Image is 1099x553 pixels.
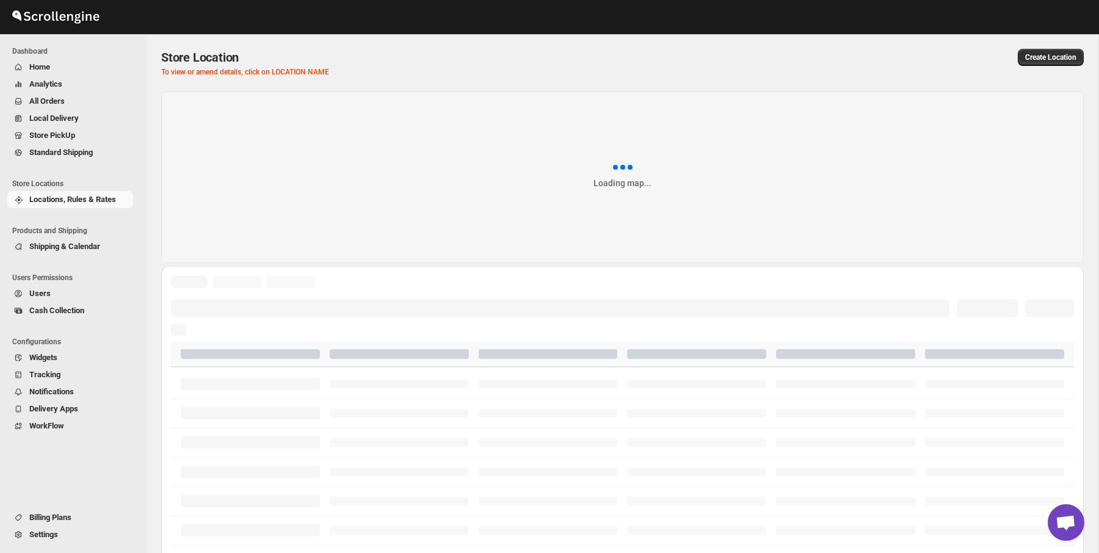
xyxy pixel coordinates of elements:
[29,96,65,106] span: All Orders
[7,526,133,543] button: Settings
[29,114,79,123] span: Local Delivery
[1048,504,1084,541] div: Open chat
[12,46,138,56] span: Dashboard
[1018,49,1084,66] button: Create Location
[7,93,133,110] button: All Orders
[7,285,133,302] button: Users
[7,238,133,255] button: Shipping & Calendar
[29,62,50,71] span: Home
[593,177,651,189] div: Loading map...
[29,530,58,539] span: Settings
[161,68,329,76] span: To view or amend details, click on LOCATION NAME
[12,273,138,283] span: Users Permissions
[29,79,62,89] span: Analytics
[7,76,133,93] button: Analytics
[29,289,51,298] span: Users
[161,50,239,65] span: Store Location
[29,387,74,396] span: Notifications
[7,400,133,417] button: Delivery Apps
[29,353,57,362] span: Widgets
[29,306,84,315] span: Cash Collection
[7,191,133,208] button: Locations, Rules & Rates
[29,370,60,379] span: Tracking
[7,59,133,76] button: Home
[29,195,116,204] span: Locations, Rules & Rates
[7,383,133,400] button: Notifications
[7,366,133,383] button: Tracking
[7,349,133,366] button: Widgets
[12,337,138,347] span: Configurations
[29,404,78,413] span: Delivery Apps
[7,302,133,319] button: Cash Collection
[1025,52,1076,62] span: Create Location
[29,421,64,430] span: WorkFlow
[7,417,133,435] button: WorkFlow
[12,226,138,236] span: Products and Shipping
[29,148,93,157] span: Standard Shipping
[29,131,75,140] span: Store PickUp
[29,242,100,251] span: Shipping & Calendar
[7,509,133,526] button: Billing Plans
[12,179,138,189] span: Store Locations
[29,513,71,522] span: Billing Plans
